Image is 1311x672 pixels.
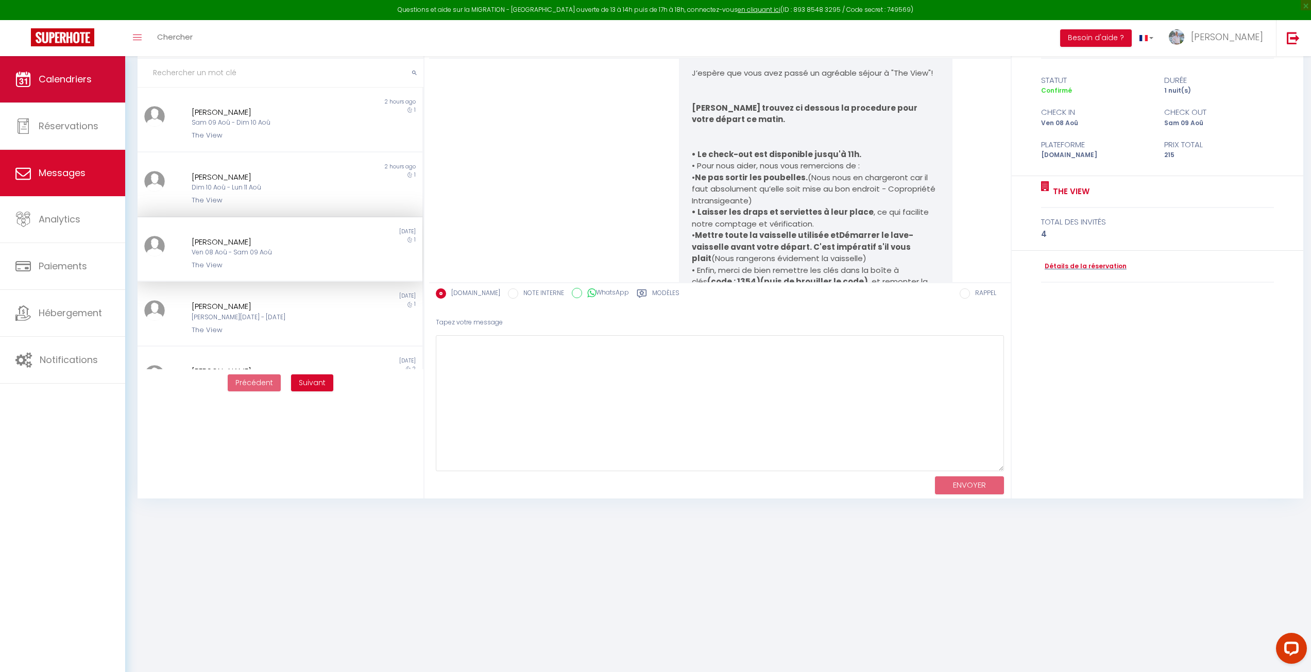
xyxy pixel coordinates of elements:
strong: (puis de brouiller le code) [760,276,868,287]
div: [PERSON_NAME] [192,236,344,248]
strong: Mettre toute la vaisselle utilisée et [695,230,839,240]
span: Suivant [299,377,326,388]
div: check out [1157,106,1281,118]
iframe: LiveChat chat widget [1268,629,1311,672]
span: 1 [414,236,416,244]
img: Super Booking [31,28,94,46]
span: Calendriers [39,73,92,85]
a: The View [1049,185,1089,198]
div: The View [192,195,344,205]
div: check in [1034,106,1157,118]
img: ... [144,365,165,386]
div: The View [192,260,344,270]
div: total des invités [1041,216,1274,228]
div: [PERSON_NAME] [192,171,344,183]
label: Modèles [652,288,679,301]
div: The View [192,130,344,141]
div: Ven 08 Aoû [1034,118,1157,128]
span: Notifications [40,353,98,366]
a: Détails de la réservation [1041,262,1127,271]
strong: Ne pas sortir les poubelles. [695,172,808,183]
strong: • Laisser les draps et serviettes à leur place [692,206,874,217]
div: Plateforme [1034,139,1157,151]
div: [PERSON_NAME] [192,106,344,118]
label: RAPPEL [970,288,996,300]
img: ... [144,106,165,127]
div: [PERSON_NAME][DATE] - [DATE] [192,313,344,322]
label: [DOMAIN_NAME] [446,288,500,300]
p: • Pour nous aider, nous vous remercions de : • (Nous nous en chargeront car il faut absolument qu... [692,149,940,311]
div: [DOMAIN_NAME] [1034,150,1157,160]
img: ... [144,300,165,321]
div: Dim 10 Aoû - Lun 11 Aoû [192,183,344,193]
strong: (code : 1354) [707,276,760,287]
span: Messages [39,166,86,179]
div: [DATE] [280,228,422,236]
a: Chercher [149,20,200,56]
button: ENVOYER [935,476,1004,494]
button: Next [291,374,333,392]
div: [DATE] [280,292,422,300]
img: ... [144,236,165,256]
input: Rechercher un mot clé [138,59,423,88]
div: statut [1034,74,1157,87]
button: Previous [228,374,281,392]
div: The View [192,325,344,335]
button: Besoin d'aide ? [1060,29,1132,47]
strong: • Le check-out est disponible jusqu'à 11h. [692,149,861,160]
span: [PERSON_NAME] [1191,30,1263,43]
label: WhatsApp [582,288,629,299]
div: Tapez votre message [436,310,1004,335]
img: ... [144,171,165,192]
span: 2 [413,365,416,373]
label: NOTE INTERNE [518,288,564,300]
strong: Démarrer le lave-vaisselle avant votre départ. C'est impératif s'il vous plait [692,230,913,264]
span: 1 [414,171,416,179]
div: [PERSON_NAME] [192,365,344,377]
a: en cliquant ici [738,5,780,14]
span: Analytics [39,213,80,226]
a: ... [PERSON_NAME] [1161,20,1276,56]
div: 2 hours ago [280,98,422,106]
div: Ven 08 Aoû - Sam 09 Aoû [192,248,344,257]
strong: [PERSON_NAME] trouvez ci dessous la procedure pour votre départ ce matin. [692,102,919,125]
img: logout [1287,31,1300,44]
span: 1 [414,106,416,114]
span: Réservations [39,119,98,132]
div: 2 hours ago [280,163,422,171]
div: 1 nuit(s) [1157,86,1281,96]
img: ... [1169,29,1184,45]
span: Précédent [235,377,273,388]
div: [PERSON_NAME] [192,300,344,313]
span: 1 [414,300,416,308]
div: Sam 09 Aoû [1157,118,1281,128]
span: Confirmé [1041,86,1072,95]
div: Prix total [1157,139,1281,151]
div: [DATE] [280,357,422,365]
div: durée [1157,74,1281,87]
div: 215 [1157,150,1281,160]
div: 4 [1041,228,1274,240]
p: J’espère que vous avez passé un agréable séjour à "The View"! [692,67,940,79]
div: Sam 09 Aoû - Dim 10 Aoû [192,118,344,128]
span: Hébergement [39,306,102,319]
span: Paiements [39,260,87,272]
span: Chercher [157,31,193,42]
